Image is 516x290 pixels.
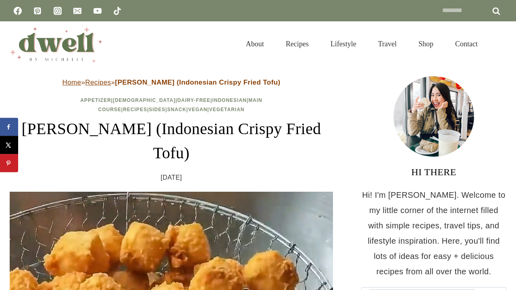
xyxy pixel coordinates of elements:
[188,107,208,112] a: Vegan
[167,107,187,112] a: Snack
[408,30,444,58] a: Shop
[62,79,280,86] span: » »
[149,107,165,112] a: Sides
[69,3,85,19] a: Email
[115,79,280,86] strong: [PERSON_NAME] (Indonesian Crispy Fried Tofu)
[80,97,262,112] span: | | | | | | | | |
[444,30,489,58] a: Contact
[361,165,506,179] h3: HI THERE
[361,187,506,279] p: Hi! I'm [PERSON_NAME]. Welcome to my little corner of the internet filled with simple recipes, tr...
[235,30,275,58] a: About
[161,172,182,184] time: [DATE]
[10,3,26,19] a: Facebook
[62,79,81,86] a: Home
[493,37,506,51] button: View Search Form
[85,79,111,86] a: Recipes
[123,107,147,112] a: Recipes
[10,25,102,62] img: DWELL by michelle
[113,97,176,103] a: [DEMOGRAPHIC_DATA]
[367,30,408,58] a: Travel
[320,30,367,58] a: Lifestyle
[275,30,320,58] a: Recipes
[80,97,111,103] a: Appetizer
[109,3,125,19] a: TikTok
[177,97,210,103] a: Dairy-Free
[89,3,106,19] a: YouTube
[235,30,489,58] nav: Primary Navigation
[10,117,333,165] h1: [PERSON_NAME] (Indonesian Crispy Fried Tofu)
[50,3,66,19] a: Instagram
[29,3,46,19] a: Pinterest
[209,107,245,112] a: Vegetarian
[212,97,246,103] a: Indonesian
